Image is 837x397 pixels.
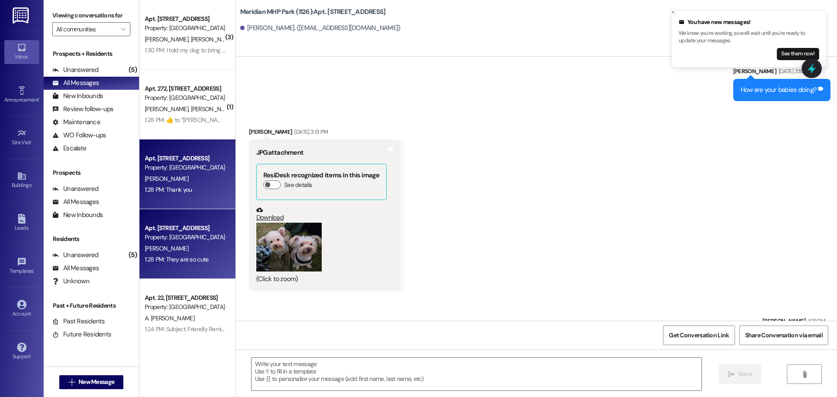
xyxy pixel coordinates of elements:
[52,264,99,273] div: All Messages
[44,49,139,58] div: Prospects + Residents
[52,78,99,88] div: All Messages
[679,18,819,27] div: You have new messages!
[39,95,40,102] span: •
[145,314,194,322] span: A. [PERSON_NAME]
[145,35,191,43] span: [PERSON_NAME]
[145,116,325,124] div: 1:28 PM: ​👍​ to “ [PERSON_NAME] (Meridian MHP Park (1126)): Thank you ”
[249,127,401,139] div: [PERSON_NAME]
[52,210,103,220] div: New Inbounds
[145,186,192,193] div: 1:28 PM: Thank you
[59,375,124,389] button: New Message
[256,207,387,222] a: Download
[4,169,39,192] a: Buildings
[145,293,225,302] div: Apt. 22, [STREET_ADDRESS]
[145,302,225,312] div: Property: [GEOGRAPHIC_DATA] (1126)
[801,371,808,378] i: 
[777,48,819,60] button: See them now!
[4,297,39,321] a: Account
[145,163,225,172] div: Property: [GEOGRAPHIC_DATA] (1126)
[52,118,100,127] div: Maintenance
[145,93,225,102] div: Property: [GEOGRAPHIC_DATA] (1126)
[263,171,380,180] b: ResiDesk recognized items in this image
[145,46,296,54] div: 1:30 PM: I told my dog to bring it for me........ that lazy B!+<#!!!!
[56,22,116,36] input: All communities
[669,331,729,340] span: Get Conversation Link
[240,7,386,17] b: Meridian MHP Park (1126): Apt. [STREET_ADDRESS]
[256,275,387,284] div: (Click to zoom)
[4,254,39,278] a: Templates •
[191,35,234,43] span: [PERSON_NAME]
[4,340,39,363] a: Support
[145,14,225,24] div: Apt. [STREET_ADDRESS]
[145,105,191,113] span: [PERSON_NAME]
[145,244,188,252] span: [PERSON_NAME]
[145,233,225,242] div: Property: [GEOGRAPHIC_DATA] (1126)
[669,8,677,17] button: Close toast
[44,301,139,310] div: Past + Future Residents
[806,316,825,326] div: 1:28 PM
[256,223,322,272] button: Zoom image
[728,371,735,378] i: 
[52,65,99,75] div: Unanswered
[145,224,225,233] div: Apt. [STREET_ADDRESS]
[4,126,39,149] a: Site Visit •
[126,248,139,262] div: (5)
[52,105,113,114] div: Review follow-ups
[679,30,819,45] p: We know you're working, so we'll wait until you're ready to update your messages.
[68,379,75,386] i: 
[145,175,188,183] span: [PERSON_NAME]
[4,211,39,235] a: Leads
[44,168,139,177] div: Prospects
[738,370,752,379] span: Send
[44,234,139,244] div: Residents
[52,317,105,326] div: Past Residents
[4,40,39,64] a: Inbox
[739,326,828,345] button: Share Conversation via email
[191,105,237,113] span: [PERSON_NAME]
[145,255,209,263] div: 1:28 PM: They are so cute
[741,85,817,95] div: How are your babies doing?
[52,92,103,101] div: New Inbounds
[126,63,139,77] div: (5)
[284,180,312,190] label: See details
[31,138,33,144] span: •
[256,148,303,157] b: JPG attachment
[762,316,830,329] div: [PERSON_NAME]
[145,154,225,163] div: Apt. [STREET_ADDRESS]
[52,330,111,339] div: Future Residents
[240,24,401,33] div: [PERSON_NAME]. ([EMAIL_ADDRESS][DOMAIN_NAME])
[121,26,126,33] i: 
[733,67,831,79] div: [PERSON_NAME]
[292,127,328,136] div: [DATE] 3:13 PM
[145,24,225,33] div: Property: [GEOGRAPHIC_DATA] (1126)
[52,131,106,140] div: WO Follow-ups
[52,277,89,286] div: Unknown
[145,84,225,93] div: Apt. 272, [STREET_ADDRESS]
[52,251,99,260] div: Unanswered
[34,267,35,273] span: •
[78,377,114,387] span: New Message
[745,331,823,340] span: Share Conversation via email
[13,7,31,24] img: ResiDesk Logo
[776,67,813,76] div: [DATE] 3:10 PM
[52,9,130,22] label: Viewing conversations for
[663,326,735,345] button: Get Conversation Link
[719,364,761,384] button: Send
[52,197,99,207] div: All Messages
[52,144,86,153] div: Escalate
[52,184,99,193] div: Unanswered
